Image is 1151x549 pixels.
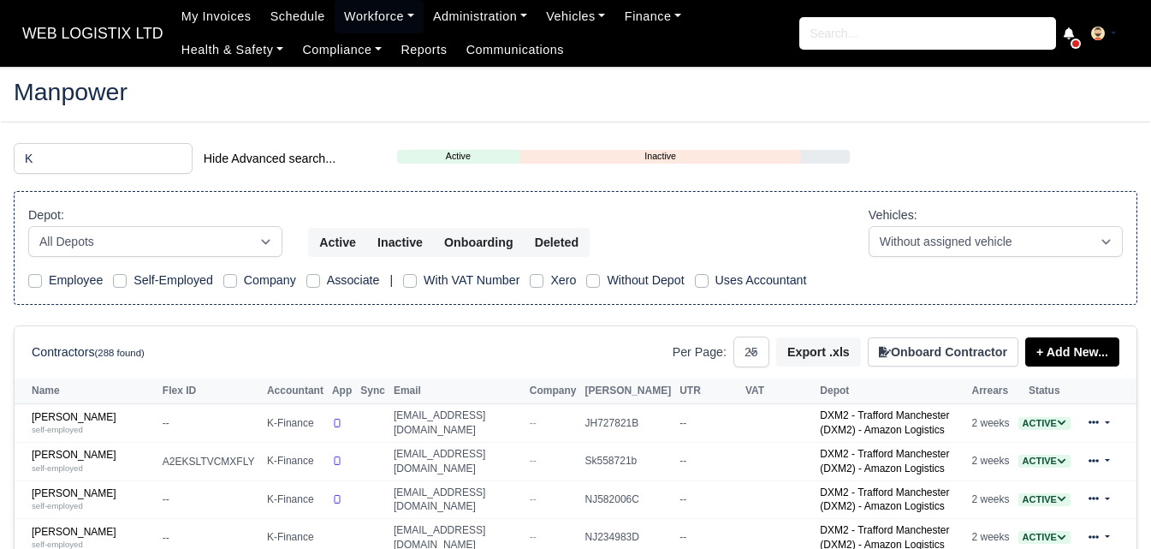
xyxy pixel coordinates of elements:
small: self-employed [32,540,83,549]
td: -- [675,480,741,519]
th: Accountant [263,379,328,404]
span: Active [1018,417,1071,430]
td: A2EKSLTVCMXFLY [158,442,263,480]
td: K-Finance [263,404,328,443]
label: Xero [550,271,576,290]
td: [EMAIL_ADDRESS][DOMAIN_NAME] [389,442,525,480]
button: Hide Advanced search... [193,144,347,173]
a: Active [1018,455,1071,467]
td: Sk558721b [581,442,676,480]
td: [EMAIL_ADDRESS][DOMAIN_NAME] [389,404,525,443]
span: -- [530,531,537,543]
td: -- [675,442,741,480]
th: App [328,379,356,404]
button: Onboarding [433,228,525,257]
a: Active [1018,417,1071,429]
label: Self-Employed [133,271,213,290]
a: Compliance [293,33,391,67]
a: [PERSON_NAME] self-employed [32,487,154,512]
th: VAT [741,379,816,404]
a: DXM2 - Trafford Manchester (DXM2) - Amazon Logistics [820,448,949,474]
button: Active [308,228,367,257]
div: Manpower [1,66,1150,122]
button: Export .xls [776,337,861,367]
a: Reports [391,33,456,67]
label: Vehicles: [869,206,917,225]
td: 2 weeks [968,404,1014,443]
button: Onboard Contractor [868,337,1018,367]
span: -- [530,417,537,429]
label: Uses Accountant [715,271,807,290]
th: Company [525,379,581,404]
th: Email [389,379,525,404]
input: Search (by name, email, transporter id) ... [14,143,193,174]
th: Sync [356,379,389,404]
a: [PERSON_NAME] self-employed [32,411,154,436]
th: Depot [816,379,967,404]
td: K-Finance [263,442,328,480]
td: K-Finance [263,480,328,519]
label: Per Page: [673,343,727,362]
th: Flex ID [158,379,263,404]
td: [EMAIL_ADDRESS][DOMAIN_NAME] [389,480,525,519]
span: -- [530,493,537,505]
label: Depot: [28,206,64,225]
h2: Manpower [14,80,1137,104]
a: Health & Safety [172,33,294,67]
div: + Add New... [1018,337,1119,367]
td: -- [675,404,741,443]
small: self-employed [32,463,83,473]
th: UTR [675,379,741,404]
th: Name [15,379,158,404]
h6: Contractors [32,345,145,360]
span: Active [1018,493,1071,506]
th: Status [1014,379,1075,404]
td: -- [158,480,263,519]
th: Arrears [968,379,1014,404]
input: Search... [799,17,1056,50]
span: WEB LOGISTIX LTD [14,16,172,51]
button: Inactive [366,228,434,257]
small: self-employed [32,425,83,434]
td: NJ582006C [581,480,676,519]
label: With VAT Number [424,271,519,290]
td: JH727821B [581,404,676,443]
a: Inactive [519,149,801,164]
small: self-employed [32,501,83,510]
a: Active [397,149,519,164]
a: DXM2 - Trafford Manchester (DXM2) - Amazon Logistics [820,486,949,513]
a: [PERSON_NAME] self-employed [32,449,154,474]
span: Active [1018,455,1071,468]
a: Communications [457,33,574,67]
a: Active [1018,531,1071,543]
label: Company [244,271,296,290]
td: -- [158,404,263,443]
a: DXM2 - Trafford Manchester (DXM2) - Amazon Logistics [820,409,949,436]
td: 2 weeks [968,480,1014,519]
label: Associate [327,271,380,290]
th: [PERSON_NAME] [581,379,676,404]
a: Active [1018,493,1071,505]
span: -- [530,455,537,467]
small: (288 found) [95,348,145,358]
span: | [389,273,393,287]
a: + Add New... [1025,337,1119,367]
td: 2 weeks [968,442,1014,480]
label: Employee [49,271,103,290]
a: WEB LOGISTIX LTD [14,17,172,51]
label: Without Depot [607,271,684,290]
button: Deleted [524,228,590,257]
